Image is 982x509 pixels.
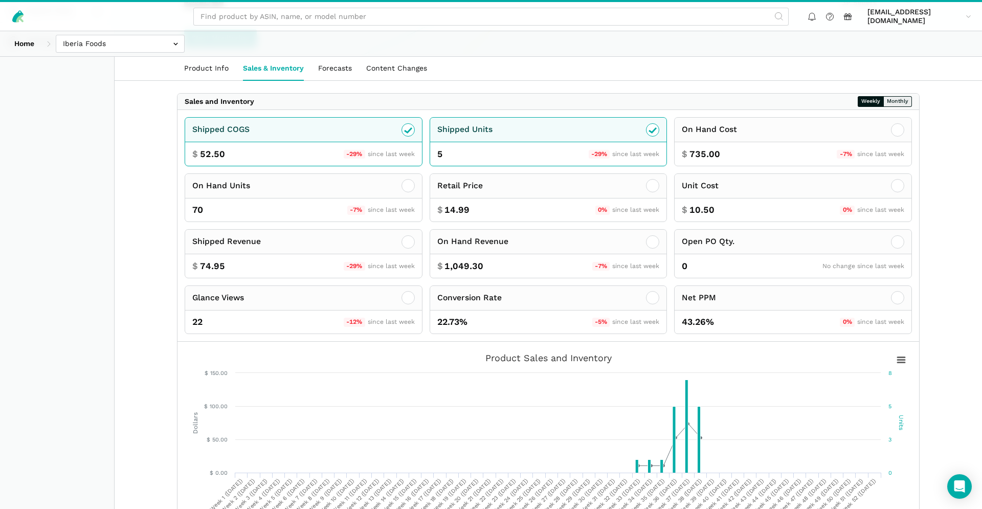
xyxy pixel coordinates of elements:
[204,403,208,410] tspan: $
[682,180,719,192] div: Unit Cost
[205,370,208,377] tspan: $
[212,436,228,443] tspan: 50.00
[200,260,225,273] span: 74.95
[210,370,228,377] tspan: 150.00
[437,292,502,304] div: Conversion Rate
[822,262,904,270] span: No change since last week
[888,403,891,410] text: 5
[595,206,610,215] span: 0%
[674,229,912,278] button: Open PO Qty. 0 No change since last week
[840,318,855,327] span: 0%
[430,285,667,335] button: Conversion Rate 22.73% -5% since last week
[430,229,667,278] button: On Hand Revenue $ 1,049.30 -7% since last week
[888,436,891,443] text: 3
[485,352,612,363] tspan: Product Sales and Inventory
[215,470,228,476] tspan: 0.00
[437,204,443,216] span: $
[347,206,365,215] span: -7%
[7,35,41,53] a: Home
[192,412,199,434] tspan: Dollars
[192,260,198,273] span: $
[185,285,422,335] button: Glance Views 22 -12% since last week
[344,318,365,327] span: -12%
[947,474,972,499] div: Open Intercom Messenger
[185,117,422,166] button: Shipped COGS $ 52.50 -29% since last week
[56,35,185,53] input: Iberia Foods
[682,123,737,136] div: On Hand Cost
[682,292,716,304] div: Net PPM
[437,260,443,273] span: $
[210,470,213,476] tspan: $
[192,123,250,136] div: Shipped COGS
[883,96,912,107] button: Monthly
[612,318,659,325] span: since last week
[898,415,905,431] tspan: Units
[888,370,892,377] text: 8
[612,262,659,270] span: since last week
[589,150,610,159] span: -29%
[200,148,225,161] span: 52.50
[344,150,365,159] span: -29%
[192,180,250,192] div: On Hand Units
[430,173,667,223] button: Retail Price $ 14.99 0% since last week
[612,206,659,213] span: since last week
[682,148,687,161] span: $
[311,57,359,80] a: Forecasts
[185,97,254,106] div: Sales and Inventory
[682,316,714,328] span: 43.26%
[857,318,904,325] span: since last week
[368,318,415,325] span: since last week
[368,262,415,270] span: since last week
[437,180,483,192] div: Retail Price
[207,436,210,443] tspan: $
[857,206,904,213] span: since last week
[612,150,659,158] span: since last week
[864,6,975,27] a: [EMAIL_ADDRESS][DOMAIN_NAME]
[236,57,311,80] a: Sales & Inventory
[192,235,261,248] div: Shipped Revenue
[682,260,687,273] span: 0
[192,316,203,328] span: 22
[437,148,442,161] span: 5
[682,204,687,216] span: $
[368,150,415,158] span: since last week
[444,260,483,273] span: 1,049.30
[837,150,855,159] span: -7%
[857,150,904,158] span: since last week
[192,292,244,304] div: Glance Views
[177,57,236,80] a: Product Info
[185,229,422,278] button: Shipped Revenue $ 74.95 -29% since last week
[592,318,610,327] span: -5%
[689,204,715,216] span: 10.50
[858,96,884,107] button: Weekly
[192,204,203,216] span: 70
[210,403,228,410] tspan: 100.00
[674,173,912,223] button: Unit Cost $ 10.50 0% since last week
[592,262,610,271] span: -7%
[368,206,415,213] span: since last week
[888,470,892,476] text: 0
[344,262,365,271] span: -29%
[682,235,734,248] div: Open PO Qty.
[437,235,508,248] div: On Hand Revenue
[193,8,789,26] input: Find product by ASIN, name, or model number
[437,316,467,328] span: 22.73%
[437,123,493,136] div: Shipped Units
[674,285,912,335] button: Net PPM 43.26% 0% since last week
[192,148,198,161] span: $
[430,117,667,166] button: Shipped Units 5 -29% since last week
[867,8,962,26] span: [EMAIL_ADDRESS][DOMAIN_NAME]
[674,117,912,166] button: On Hand Cost $ 735.00 -7% since last week
[689,148,720,161] span: 735.00
[359,57,434,80] a: Content Changes
[840,206,855,215] span: 0%
[444,204,470,216] span: 14.99
[185,173,422,223] button: On Hand Units 70 -7% since last week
